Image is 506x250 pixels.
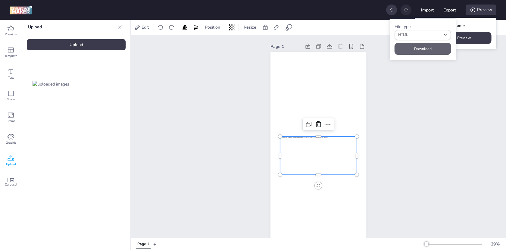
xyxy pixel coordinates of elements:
[270,43,301,50] div: Page 1
[137,242,149,247] div: Page 1
[443,4,456,16] button: Export
[6,162,16,167] span: Upload
[6,140,16,145] span: Graphic
[8,75,14,80] span: Text
[133,239,153,249] div: Tabs
[242,24,258,30] span: Resize
[395,24,411,30] label: File type
[395,30,451,40] button: fileType
[140,24,150,30] span: Edit
[33,81,69,87] img: uploaded images
[7,97,15,102] span: Shape
[5,32,17,37] span: Premium
[466,5,496,15] div: Preview
[10,5,32,14] img: logo Creative Maker
[28,20,115,34] p: Upload
[395,43,451,55] button: Download
[428,23,465,29] span: With mobile frame
[5,182,17,187] span: Carousel
[488,241,502,247] div: 29 %
[420,32,492,44] button: Generate Preview
[153,239,156,249] button: +
[5,54,17,58] span: Template
[7,119,15,123] span: Frame
[27,39,126,50] div: Upload
[398,32,441,38] span: HTML
[421,4,434,16] button: Import
[204,24,221,30] span: Position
